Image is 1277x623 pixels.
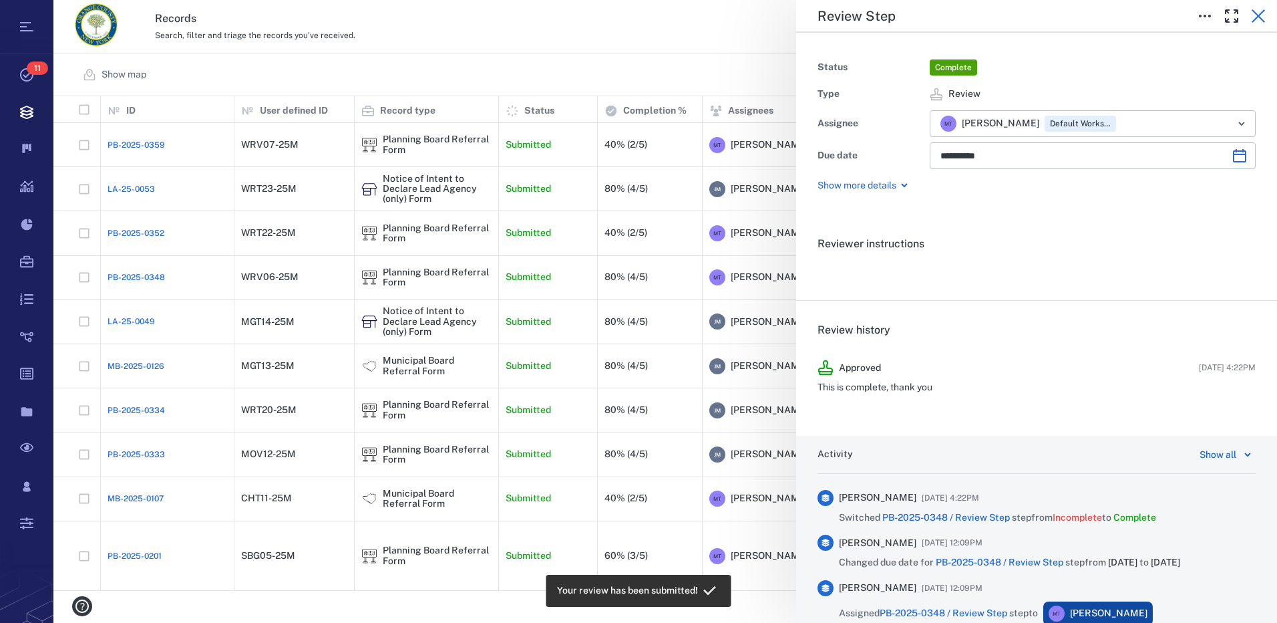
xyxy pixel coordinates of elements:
div: Status [817,58,924,77]
div: Type [817,85,924,104]
span: Switched step from to [839,511,1156,525]
p: This is complete, thank you [817,381,1256,394]
span: Complete [1113,512,1156,523]
button: Close [1245,3,1272,29]
span: [DATE] 12:09PM [922,580,982,596]
span: [PERSON_NAME] [962,117,1039,130]
button: Toggle Fullscreen [1218,3,1245,29]
a: PB-2025-0348 / Review Step [936,557,1063,568]
span: [DATE] 4:22PM [922,490,979,506]
span: [DATE] 12:09PM [922,535,982,551]
span: Assigned step to [839,607,1038,620]
span: [DATE] [1151,557,1180,568]
div: Approved[DATE] 4:22PMThis is complete, thank you [807,349,1266,414]
span: [PERSON_NAME] [839,537,916,550]
a: PB-2025-0348 / Review Step [882,512,1010,523]
a: PB-2025-0348 / Review Step [880,608,1007,618]
span: Default Workspace [1047,118,1113,130]
div: M T [940,116,956,132]
span: [DATE] 4:22PM [1199,362,1256,374]
span: Complete [932,62,974,74]
span: Changed due date for step from to [839,556,1180,570]
body: Rich Text Area. Press ALT-0 for help. [11,11,426,23]
button: Open [1232,114,1251,133]
div: Show all [1200,447,1236,463]
h6: Reviewer instructions [817,236,1256,252]
p: Show more details [817,179,896,193]
span: . [817,264,820,277]
button: Toggle to Edit Boxes [1192,3,1218,29]
span: [PERSON_NAME] [1070,607,1147,620]
span: Review [948,88,980,101]
div: M T [1049,606,1065,622]
span: Help [30,9,57,21]
span: [PERSON_NAME] [839,491,916,505]
span: Incomplete [1053,512,1102,523]
div: Assignee [817,114,924,133]
span: 11 [27,61,48,75]
div: Due date [817,146,924,165]
button: Choose date, selected date is Oct 17, 2025 [1226,142,1253,169]
p: Approved [839,362,881,375]
h5: Review Step [817,8,896,25]
span: [DATE] [1108,557,1137,568]
span: [PERSON_NAME] [839,582,916,595]
h6: Review history [817,322,1256,338]
h6: Activity [817,448,853,461]
div: Your review has been submitted! [557,579,698,603]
